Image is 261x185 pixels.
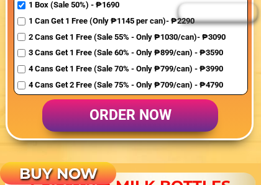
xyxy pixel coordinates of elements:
span: 2 Cans Get 1 Free (Sale 55% - Only ₱1030/can)- ₱3090 [29,31,226,44]
span: 4 Cans Get 1 Free (Sale 70% - Only ₱799/can) - ₱3990 [29,63,226,76]
span: 3 Cans Get 1 Free (Sale 60% - Only ₱899/can) - ₱3590 [29,47,226,60]
span: 4 Cans Get 2 Free (Sale 75% - Only ₱709/can) - ₱4790 [29,79,226,92]
span: 1 Can Get 1 Free (Only ₱1145 per can)- ₱2290 [29,15,226,28]
p: order now [42,99,219,132]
